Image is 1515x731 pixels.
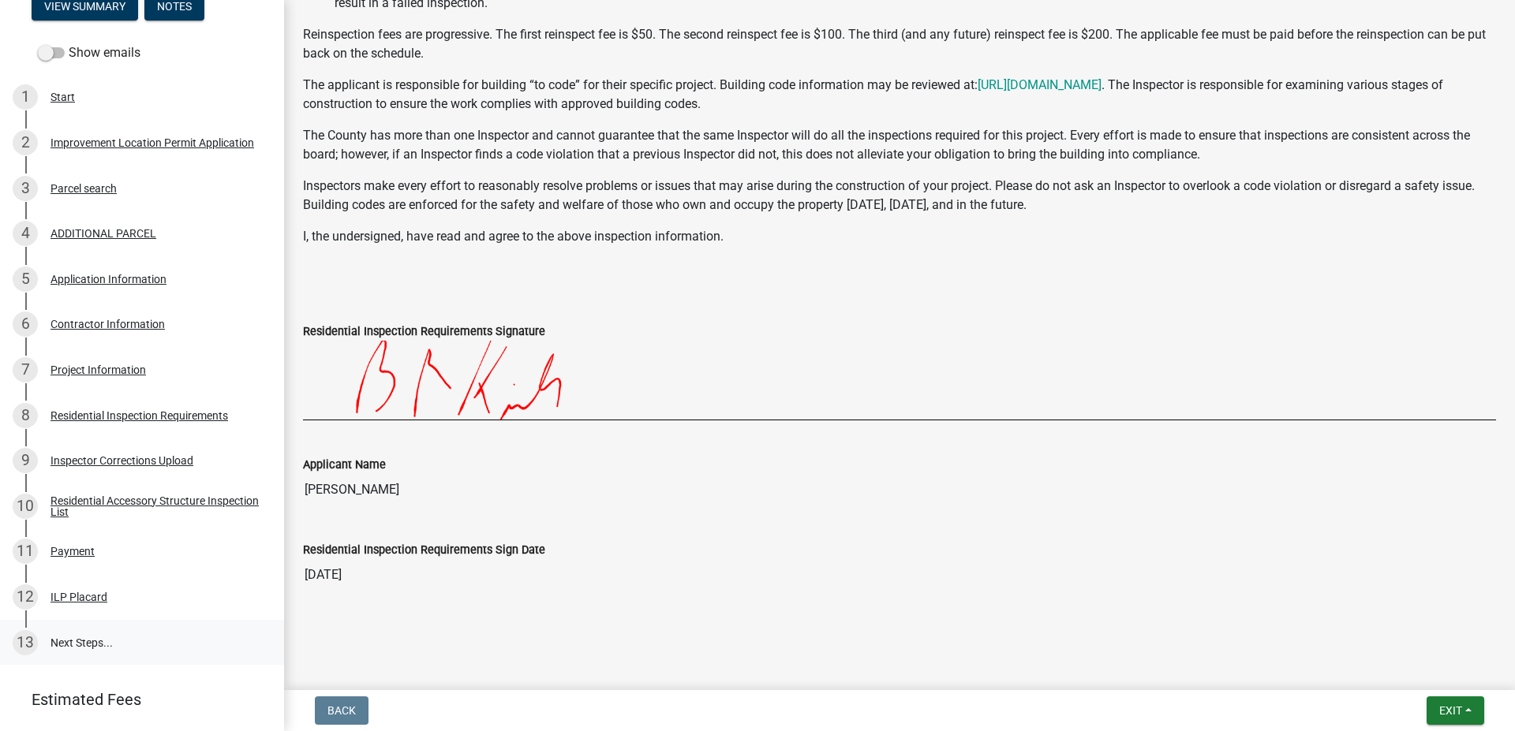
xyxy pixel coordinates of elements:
div: Parcel search [50,183,117,194]
p: I, the undersigned, have read and agree to the above inspection information. [303,227,1496,246]
div: 8 [13,403,38,428]
div: 1 [13,84,38,110]
div: 13 [13,630,38,655]
button: Exit [1427,696,1484,725]
div: Residential Inspection Requirements [50,410,228,421]
div: Application Information [50,274,166,285]
p: The County has more than one Inspector and cannot guarantee that the same Inspector will do all t... [303,126,1496,164]
img: H+ro4ZG9iXWxAAAAABJRU5ErkJggg== [303,341,1117,420]
div: Improvement Location Permit Application [50,137,254,148]
p: Inspectors make every effort to reasonably resolve problems or issues that may arise during the c... [303,177,1496,214]
div: Payment [50,546,95,557]
label: Show emails [38,43,140,62]
span: Exit [1439,704,1462,717]
div: 11 [13,539,38,564]
label: Residential Inspection Requirements Sign Date [303,545,545,556]
div: ADDITIONAL PARCEL [50,228,156,239]
a: Estimated Fees [13,684,259,715]
div: Project Information [50,364,146,375]
div: 3 [13,176,38,201]
div: 7 [13,357,38,382]
div: 10 [13,494,38,519]
div: Start [50,91,75,103]
a: [URL][DOMAIN_NAME] [978,77,1102,92]
wm-modal-confirm: Notes [144,1,204,13]
wm-modal-confirm: Summary [32,1,138,13]
span: Back [327,704,356,717]
p: The applicant is responsible for building “to code” for their specific project. Building code inf... [303,76,1496,114]
div: 12 [13,584,38,610]
div: 5 [13,267,38,292]
div: Residential Accessory Structure Inspection List [50,495,259,517]
div: 4 [13,221,38,246]
div: 9 [13,448,38,473]
label: Applicant Name [303,460,386,471]
div: Inspector Corrections Upload [50,455,193,466]
label: Residential Inspection Requirements Signature [303,326,545,338]
div: 6 [13,311,38,337]
div: Contractor Information [50,319,165,330]
p: Reinspection fees are progressive. The first reinspect fee is $50. The second reinspect fee is $1... [303,25,1496,63]
button: Back [315,696,368,725]
div: ILP Placard [50,591,107,602]
div: 2 [13,130,38,155]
